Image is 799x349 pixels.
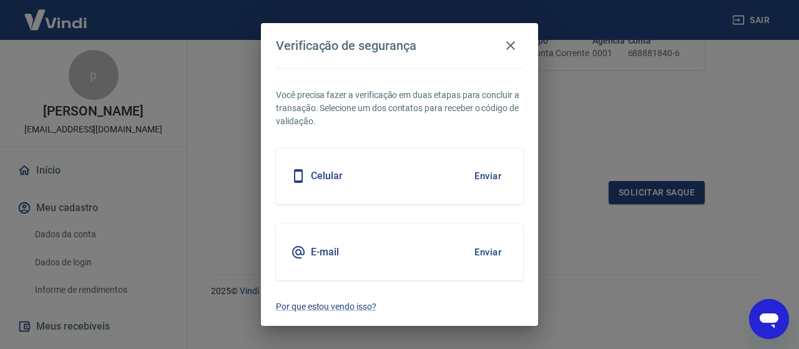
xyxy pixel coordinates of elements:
iframe: Botão para abrir a janela de mensagens, conversa em andamento [749,299,789,339]
button: Enviar [468,239,508,265]
h5: Celular [311,170,343,182]
h4: Verificação de segurança [276,38,416,53]
p: Você precisa fazer a verificação em duas etapas para concluir a transação. Selecione um dos conta... [276,89,523,128]
a: Por que estou vendo isso? [276,300,523,313]
button: Enviar [468,163,508,189]
h5: E-mail [311,246,339,258]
